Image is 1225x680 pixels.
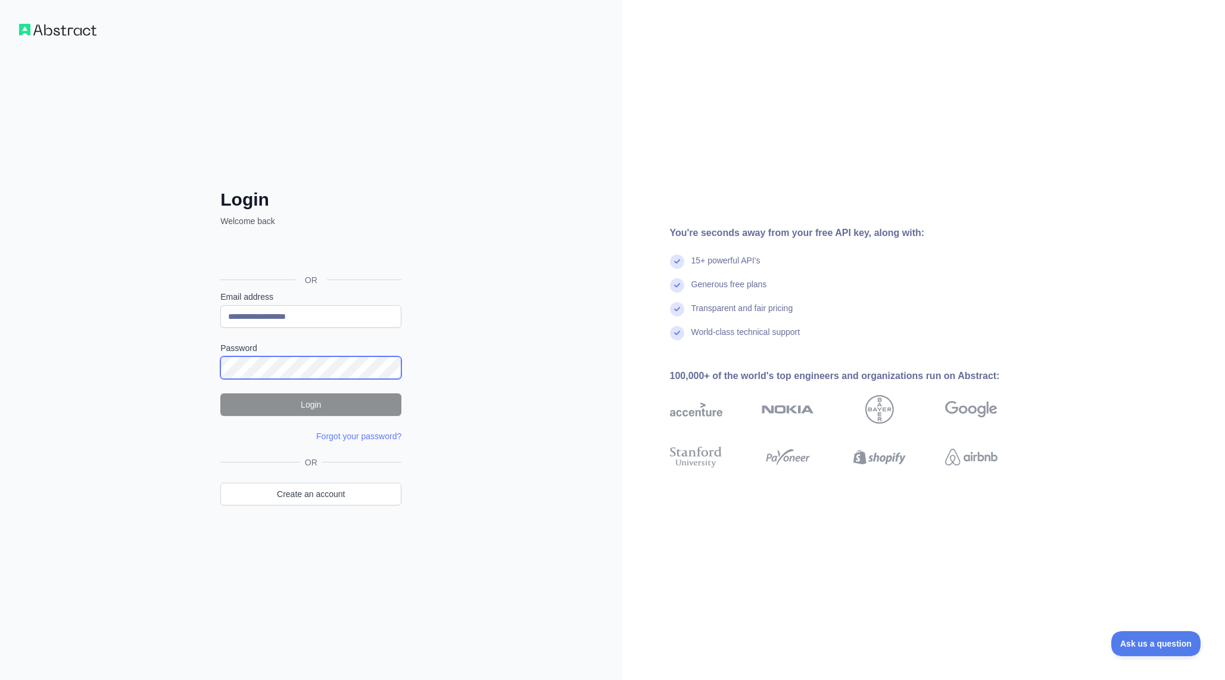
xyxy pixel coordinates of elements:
[670,326,684,340] img: check mark
[945,444,998,470] img: airbnb
[670,444,722,470] img: stanford university
[670,302,684,316] img: check mark
[295,274,327,286] span: OR
[670,278,684,293] img: check mark
[865,395,894,424] img: bayer
[300,457,322,468] span: OR
[945,395,998,424] img: google
[691,302,793,326] div: Transparent and fair pricing
[316,431,401,441] a: Forgot your password?
[670,254,684,269] img: check mark
[670,369,1036,383] div: 100,000+ of the world's top engineers and organizations run on Abstract:
[762,444,814,470] img: payoneer
[220,483,401,505] a: Create an account
[220,291,401,303] label: Email address
[214,240,405,266] iframe: Sign in with Google Button
[691,278,767,302] div: Generous free plans
[670,395,722,424] img: accenture
[762,395,814,424] img: nokia
[853,444,906,470] img: shopify
[19,24,96,36] img: Workflow
[220,393,401,416] button: Login
[691,254,760,278] div: 15+ powerful API's
[691,326,800,350] div: World-class technical support
[670,226,1036,240] div: You're seconds away from your free API key, along with:
[1111,631,1201,656] iframe: Toggle Customer Support
[220,189,401,210] h2: Login
[220,215,401,227] p: Welcome back
[220,342,401,354] label: Password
